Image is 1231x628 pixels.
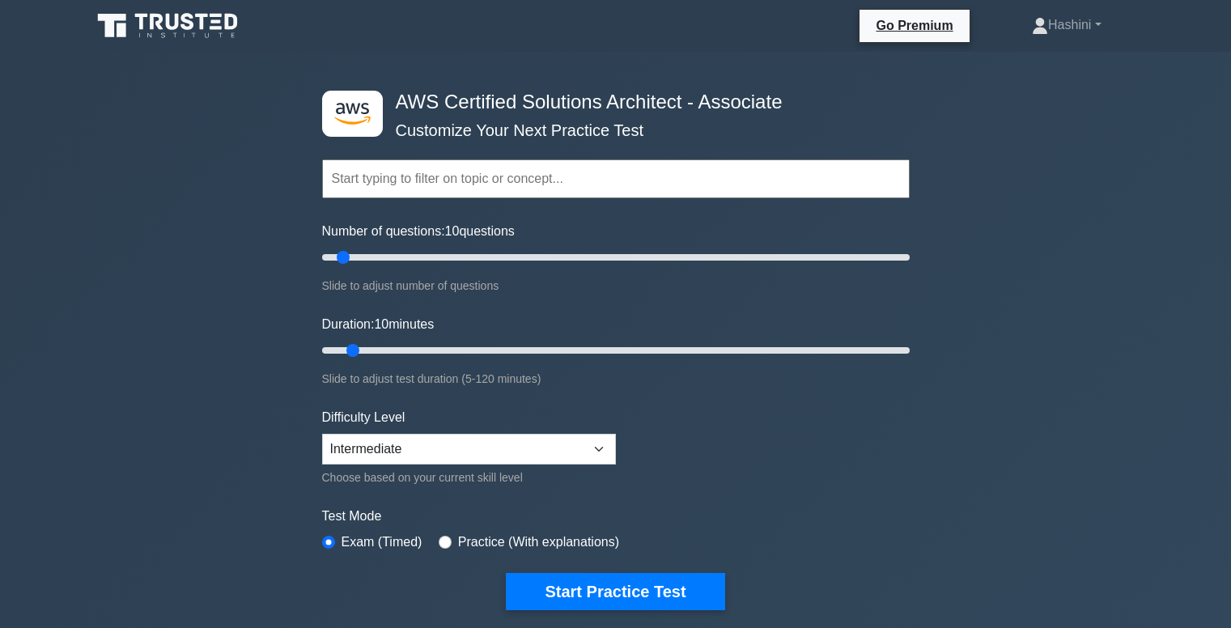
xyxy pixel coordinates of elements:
span: 10 [445,224,460,238]
button: Start Practice Test [506,573,724,610]
input: Start typing to filter on topic or concept... [322,159,910,198]
h4: AWS Certified Solutions Architect - Associate [389,91,830,114]
label: Duration: minutes [322,315,435,334]
label: Exam (Timed) [342,533,422,552]
label: Practice (With explanations) [458,533,619,552]
div: Choose based on your current skill level [322,468,616,487]
label: Difficulty Level [322,408,405,427]
a: Hashini [993,9,1140,41]
a: Go Premium [866,15,962,36]
label: Test Mode [322,507,910,526]
div: Slide to adjust number of questions [322,276,910,295]
span: 10 [374,317,388,331]
label: Number of questions: questions [322,222,515,241]
div: Slide to adjust test duration (5-120 minutes) [322,369,910,388]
